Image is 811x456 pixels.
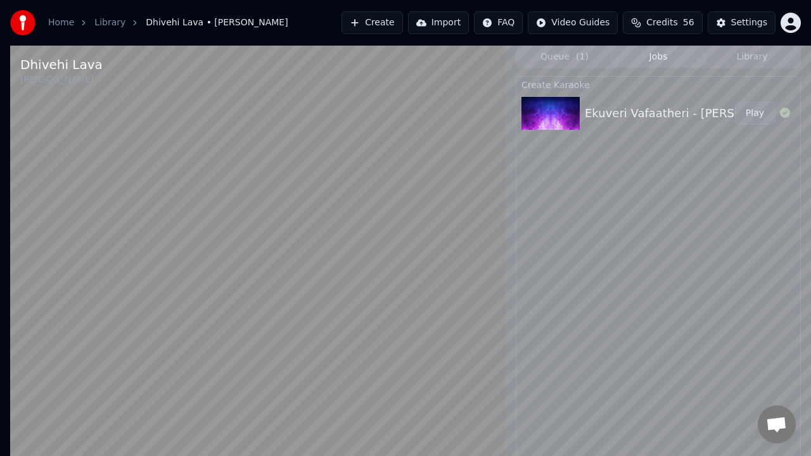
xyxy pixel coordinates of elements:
span: Credits [646,16,677,29]
div: Open chat [758,405,796,443]
button: Import [408,11,469,34]
nav: breadcrumb [48,16,288,29]
img: youka [10,10,35,35]
button: Settings [708,11,776,34]
button: Play [735,102,775,125]
a: Home [48,16,74,29]
div: [PERSON_NAME] [20,73,103,86]
div: Settings [731,16,767,29]
button: FAQ [474,11,523,34]
span: Dhivehi Lava • [PERSON_NAME] [146,16,288,29]
button: Credits56 [623,11,702,34]
div: Dhivehi Lava [20,56,103,73]
button: Library [705,48,799,66]
span: 56 [683,16,694,29]
button: Jobs [611,48,705,66]
button: Create [342,11,403,34]
button: Queue [518,48,611,66]
span: ( 1 ) [576,51,589,63]
a: Library [94,16,125,29]
button: Video Guides [528,11,618,34]
div: Create Karaoke [516,77,800,92]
